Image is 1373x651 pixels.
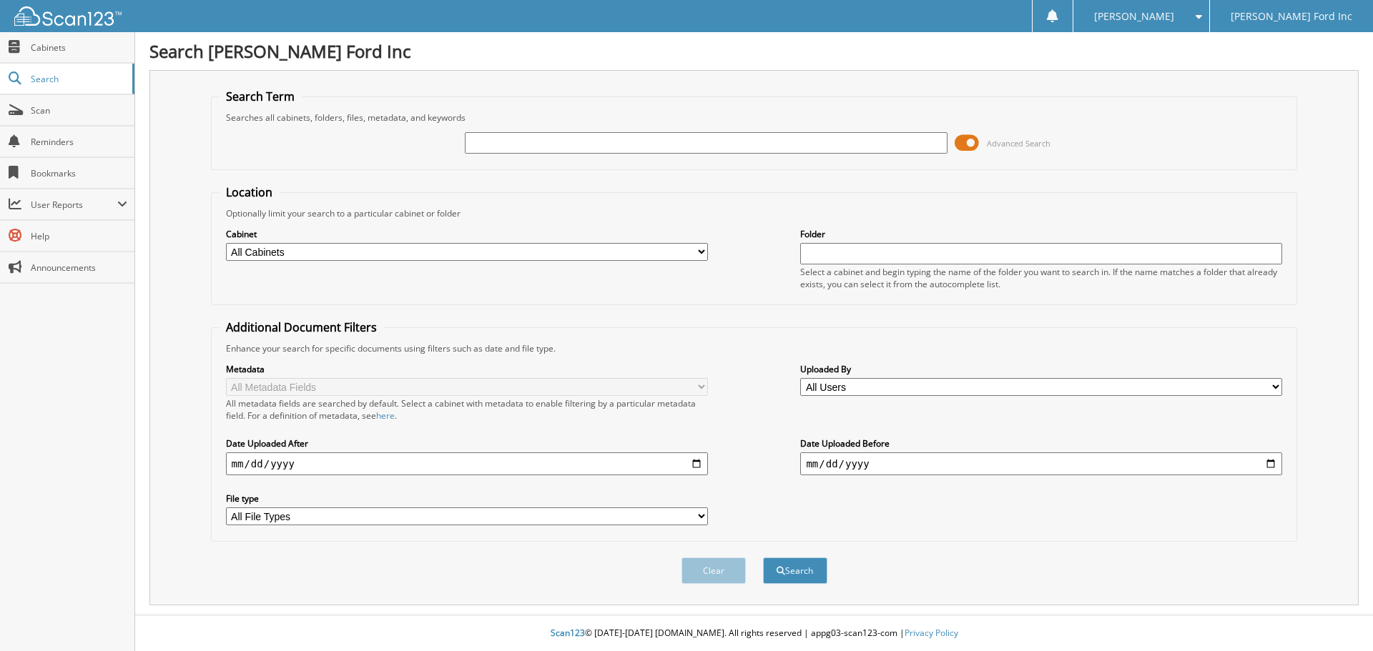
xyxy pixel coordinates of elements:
span: [PERSON_NAME] Ford Inc [1231,12,1352,21]
legend: Search Term [219,89,302,104]
label: Date Uploaded After [226,437,708,449]
label: Folder [800,228,1282,240]
span: Help [31,230,127,242]
div: © [DATE]-[DATE] [DOMAIN_NAME]. All rights reserved | appg03-scan123-com | [135,616,1373,651]
span: Scan [31,104,127,116]
span: User Reports [31,199,117,211]
span: Scan123 [551,627,585,639]
legend: Location [219,184,280,200]
a: here [376,409,395,422]
div: Enhance your search for specific documents using filters such as date and file type. [219,342,1290,354]
span: Reminders [31,136,127,148]
div: Select a cabinet and begin typing the name of the folder you want to search in. If the name match... [800,266,1282,290]
span: Search [31,73,125,85]
div: All metadata fields are searched by default. Select a cabinet with metadata to enable filtering b... [226,397,708,422]
iframe: Chat Widget [1301,582,1373,651]
span: Cabinets [31,41,127,54]
div: Searches all cabinets, folders, files, metadata, and keywords [219,111,1290,124]
button: Search [763,557,827,584]
label: File type [226,492,708,505]
span: [PERSON_NAME] [1094,12,1174,21]
label: Cabinet [226,228,708,240]
label: Metadata [226,363,708,375]
img: scan123-logo-white.svg [14,6,122,26]
legend: Additional Document Filters [219,319,384,335]
input: start [226,452,708,475]
label: Date Uploaded Before [800,437,1282,449]
span: Bookmarks [31,167,127,179]
label: Uploaded By [800,363,1282,375]
input: end [800,452,1282,475]
a: Privacy Policy [905,627,958,639]
button: Clear [681,557,746,584]
div: Optionally limit your search to a particular cabinet or folder [219,207,1290,219]
span: Advanced Search [987,138,1050,149]
span: Announcements [31,262,127,274]
h1: Search [PERSON_NAME] Ford Inc [149,39,1359,63]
